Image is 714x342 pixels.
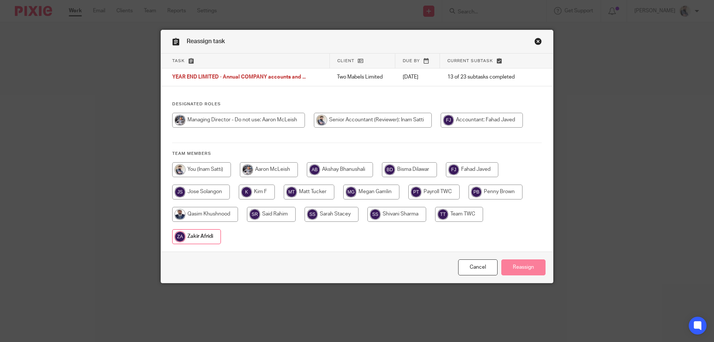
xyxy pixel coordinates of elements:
[458,259,498,275] a: Close this dialog window
[534,38,542,48] a: Close this dialog window
[501,259,546,275] input: Reassign
[403,59,420,63] span: Due by
[447,59,493,63] span: Current subtask
[172,101,542,107] h4: Designated Roles
[172,75,306,80] span: YEAR END LIMITED - Annual COMPANY accounts and ...
[172,59,185,63] span: Task
[337,59,354,63] span: Client
[187,38,225,44] span: Reassign task
[337,73,387,81] p: Two Mabels Limited
[440,68,529,86] td: 13 of 23 subtasks completed
[172,151,542,157] h4: Team members
[403,73,432,81] p: [DATE]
